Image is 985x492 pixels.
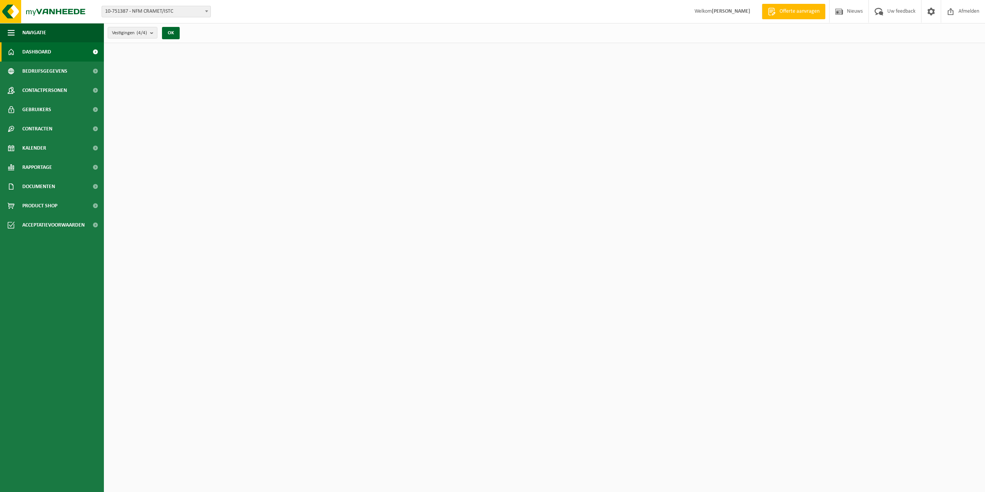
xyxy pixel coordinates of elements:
span: Kalender [22,138,46,158]
button: OK [162,27,180,39]
span: Dashboard [22,42,51,62]
count: (4/4) [137,30,147,35]
strong: [PERSON_NAME] [712,8,750,14]
span: 10-751387 - NFM CRAMET/ISTC [102,6,210,17]
span: Gebruikers [22,100,51,119]
span: Navigatie [22,23,46,42]
span: Offerte aanvragen [778,8,821,15]
span: Contactpersonen [22,81,67,100]
a: Offerte aanvragen [762,4,825,19]
span: Documenten [22,177,55,196]
span: Acceptatievoorwaarden [22,215,85,235]
button: Vestigingen(4/4) [108,27,157,38]
span: Bedrijfsgegevens [22,62,67,81]
span: Vestigingen [112,27,147,39]
span: Rapportage [22,158,52,177]
span: Contracten [22,119,52,138]
span: Product Shop [22,196,57,215]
